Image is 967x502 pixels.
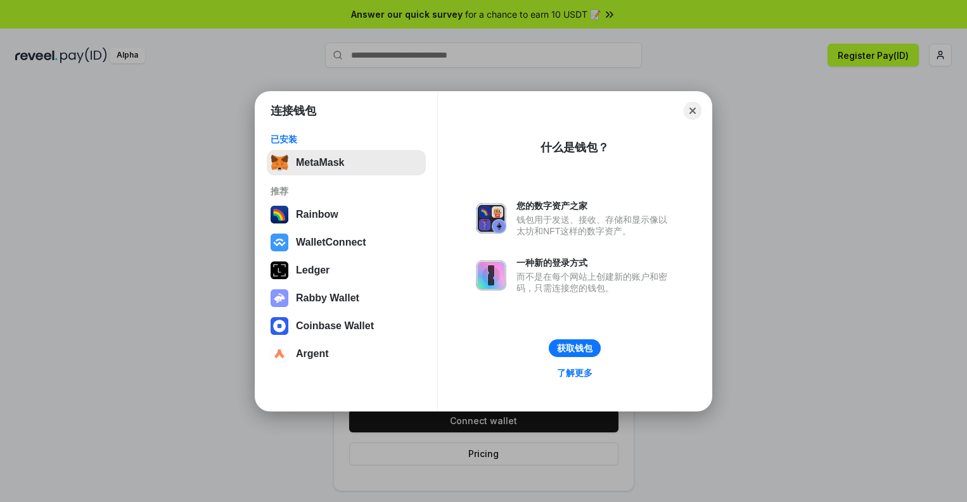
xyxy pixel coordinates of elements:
img: svg+xml,%3Csvg%20xmlns%3D%22http%3A%2F%2Fwww.w3.org%2F2000%2Fsvg%22%20fill%3D%22none%22%20viewBox... [476,260,506,291]
button: Ledger [267,258,426,283]
div: Rainbow [296,209,338,220]
div: 了解更多 [557,367,592,379]
div: 一种新的登录方式 [516,257,674,268]
div: 什么是钱包？ [541,140,609,155]
img: svg+xml,%3Csvg%20width%3D%2228%22%20height%3D%2228%22%20viewBox%3D%220%200%2028%2028%22%20fill%3D... [271,317,288,335]
img: svg+xml,%3Csvg%20xmlns%3D%22http%3A%2F%2Fwww.w3.org%2F2000%2Fsvg%22%20fill%3D%22none%22%20viewBox... [476,203,506,234]
button: Close [684,102,701,120]
button: Coinbase Wallet [267,313,426,339]
button: MetaMask [267,150,426,175]
div: 推荐 [271,185,422,197]
img: svg+xml,%3Csvg%20width%3D%2228%22%20height%3D%2228%22%20viewBox%3D%220%200%2028%2028%22%20fill%3D... [271,234,288,251]
div: Argent [296,348,329,360]
button: Rabby Wallet [267,286,426,311]
button: 获取钱包 [549,339,601,357]
img: svg+xml,%3Csvg%20xmlns%3D%22http%3A%2F%2Fwww.w3.org%2F2000%2Fsvg%22%20fill%3D%22none%22%20viewBox... [271,289,288,307]
button: WalletConnect [267,230,426,255]
div: 已安装 [271,134,422,145]
div: 钱包用于发送、接收、存储和显示像以太坊和NFT这样的数字资产。 [516,214,674,237]
a: 了解更多 [549,365,600,381]
img: svg+xml,%3Csvg%20xmlns%3D%22http%3A%2F%2Fwww.w3.org%2F2000%2Fsvg%22%20width%3D%2228%22%20height%3... [271,261,288,279]
div: MetaMask [296,157,344,168]
div: Rabby Wallet [296,292,359,304]
div: Coinbase Wallet [296,320,374,332]
button: Argent [267,341,426,367]
div: 您的数字资产之家 [516,200,674,211]
div: 而不是在每个网站上创建新的账户和密码，只需连接您的钱包。 [516,271,674,294]
img: svg+xml,%3Csvg%20fill%3D%22none%22%20height%3D%2233%22%20viewBox%3D%220%200%2035%2033%22%20width%... [271,154,288,172]
img: svg+xml,%3Csvg%20width%3D%22120%22%20height%3D%22120%22%20viewBox%3D%220%200%20120%20120%22%20fil... [271,206,288,223]
img: svg+xml,%3Csvg%20width%3D%2228%22%20height%3D%2228%22%20viewBox%3D%220%200%2028%2028%22%20fill%3D... [271,345,288,363]
h1: 连接钱包 [271,103,316,118]
button: Rainbow [267,202,426,227]
div: WalletConnect [296,237,366,248]
div: Ledger [296,265,330,276]
div: 获取钱包 [557,342,592,354]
